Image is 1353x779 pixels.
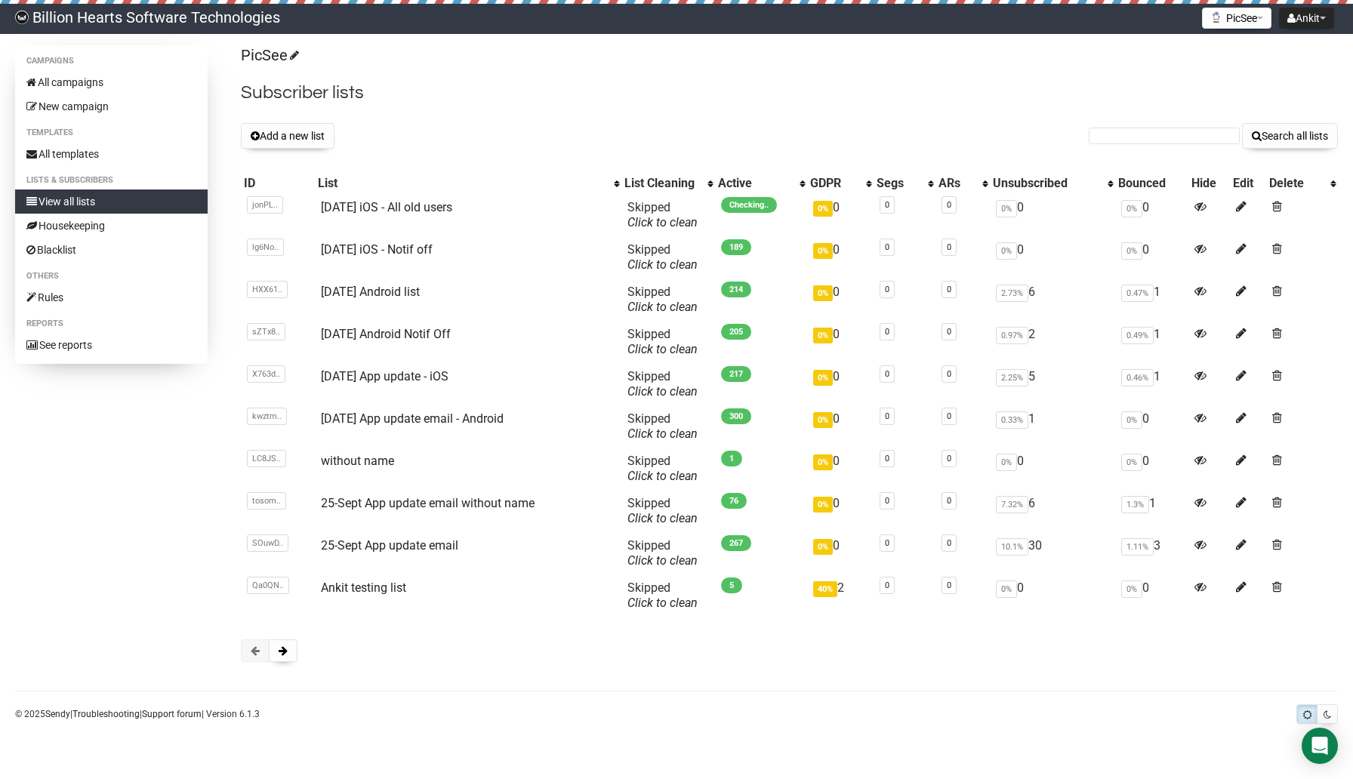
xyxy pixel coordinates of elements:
span: Skipped [627,200,698,229]
a: 0 [947,496,951,506]
a: Click to clean [627,257,698,272]
td: 0 [990,448,1116,490]
td: 0 [1115,448,1188,490]
a: Click to clean [627,553,698,568]
td: 0 [1115,574,1188,617]
a: [DATE] App update email - Android [321,411,504,426]
a: Blacklist [15,238,208,262]
span: 205 [721,324,751,340]
th: Segs: No sort applied, activate to apply an ascending sort [874,173,935,194]
span: Skipped [627,454,698,483]
span: 0% [996,580,1017,598]
a: 0 [947,454,951,463]
a: Click to clean [627,300,698,314]
a: 25-Sept App update email [321,538,458,553]
td: 1 [1115,490,1188,532]
button: Add a new list [241,123,334,149]
a: 0 [947,411,951,421]
a: Click to clean [627,215,698,229]
div: Bounced [1118,176,1185,191]
a: PicSee [241,46,297,64]
div: ID [244,176,312,191]
td: 1 [1115,363,1188,405]
li: Others [15,267,208,285]
a: 0 [885,327,889,337]
span: 0% [996,242,1017,260]
span: 0% [813,497,833,513]
div: Hide [1191,176,1228,191]
div: Delete [1269,176,1323,191]
a: All campaigns [15,70,208,94]
span: Checking.. [721,197,777,213]
td: 0 [807,194,874,236]
span: 0% [1121,580,1142,598]
a: 0 [885,496,889,506]
span: 7.32% [996,496,1028,513]
td: 0 [807,405,874,448]
span: 0% [813,328,833,343]
a: [DATE] Android Notif Off [321,327,451,341]
td: 0 [807,279,874,321]
a: Click to clean [627,469,698,483]
th: Bounced: No sort applied, sorting is disabled [1115,173,1188,194]
span: 1.11% [1121,538,1154,556]
span: 0.47% [1121,285,1154,302]
span: kwztm.. [247,408,287,425]
td: 1 [1115,279,1188,321]
span: 2.73% [996,285,1028,302]
a: 0 [885,411,889,421]
a: [DATE] iOS - All old users [321,200,452,214]
span: sZTx8.. [247,323,285,340]
span: 214 [721,282,751,297]
span: 217 [721,366,751,382]
a: Click to clean [627,384,698,399]
div: Segs [877,176,920,191]
li: Campaigns [15,52,208,70]
button: PicSee [1202,8,1271,29]
th: Active: No sort applied, activate to apply an ascending sort [715,173,807,194]
a: Click to clean [627,511,698,525]
a: 0 [947,580,951,590]
span: tosom.. [247,492,286,510]
span: 0.49% [1121,327,1154,344]
h2: Subscriber lists [241,79,1338,106]
a: 0 [947,327,951,337]
a: Troubleshooting [72,709,140,719]
span: 0.97% [996,327,1028,344]
td: 0 [807,363,874,405]
span: Skipped [627,369,698,399]
td: 0 [807,490,874,532]
a: Click to clean [627,342,698,356]
a: Sendy [45,709,70,719]
span: 0% [1121,411,1142,429]
td: 0 [807,448,874,490]
td: 30 [990,532,1116,574]
li: Templates [15,124,208,142]
span: Skipped [627,496,698,525]
th: List: No sort applied, activate to apply an ascending sort [315,173,621,194]
div: ARs [938,176,975,191]
td: 0 [1115,236,1188,279]
span: Qa0QN.. [247,577,289,594]
img: 1.png [1210,11,1222,23]
th: ARs: No sort applied, activate to apply an ascending sort [935,173,990,194]
a: All templates [15,142,208,166]
span: SOuwD.. [247,534,288,552]
div: List [318,176,606,191]
a: Rules [15,285,208,309]
span: lg6No.. [247,239,284,256]
span: Skipped [627,242,698,272]
th: Edit: No sort applied, sorting is disabled [1230,173,1265,194]
img: effe5b2fa787bc607dbd7d713549ef12 [15,11,29,24]
a: 0 [947,538,951,548]
span: 0% [996,200,1017,217]
li: Reports [15,315,208,333]
button: Search all lists [1242,123,1338,149]
td: 6 [990,279,1116,321]
a: 0 [885,538,889,548]
span: 0% [1121,242,1142,260]
div: Unsubscribed [993,176,1101,191]
td: 0 [807,321,874,363]
a: 0 [885,580,889,590]
td: 0 [1115,405,1188,448]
